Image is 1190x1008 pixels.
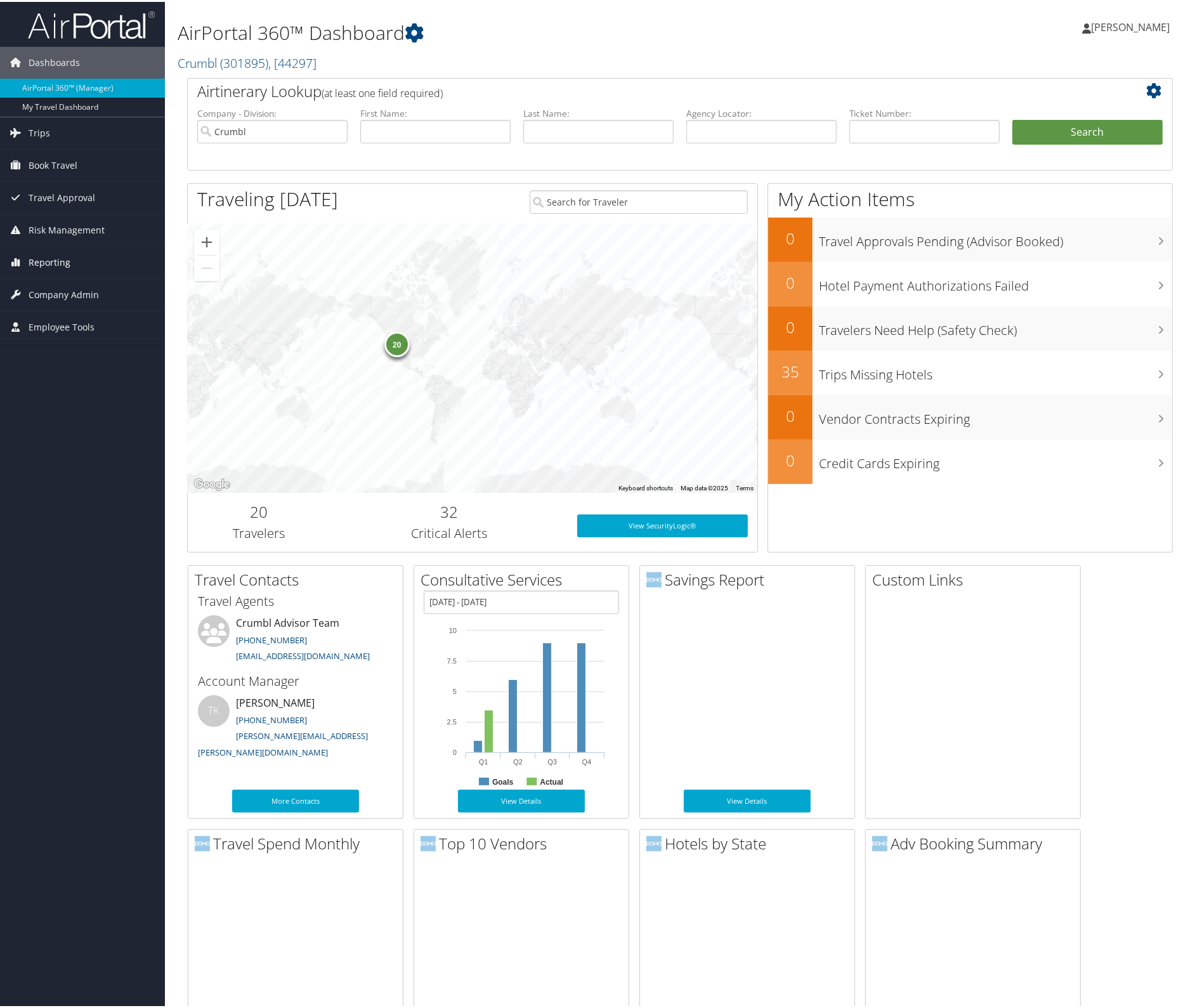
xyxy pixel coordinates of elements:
h2: Hotels by State [646,831,854,853]
h2: 0 [768,315,813,336]
a: More Contacts [232,788,359,811]
span: [PERSON_NAME] [1091,18,1170,32]
tspan: 2.5 [447,716,457,724]
a: 0Hotel Payment Authorizations Failed [768,260,1172,304]
button: Search [1012,118,1163,143]
span: (at least one field required) [322,84,443,98]
a: View SecurityLogic® [577,513,748,535]
button: Zoom out [194,254,219,279]
tspan: 7.5 [447,655,457,663]
label: Last Name: [523,105,674,118]
h3: Hotel Payment Authorizations Failed [819,269,1172,293]
h1: AirPortal 360™ Dashboard [178,18,847,44]
span: Employee Tools [29,310,95,341]
h2: Travel Contacts [195,567,403,589]
h2: Custom Links [872,567,1080,589]
a: View Details [458,788,585,811]
a: 0Travel Approvals Pending (Advisor Booked) [768,216,1172,260]
h3: Critical Alerts [340,523,558,540]
span: Travel Approval [29,180,95,212]
a: 0Travelers Need Help (Safety Check) [768,304,1172,349]
h2: 0 [768,403,813,425]
li: Crumbl Advisor Team [192,613,400,665]
h3: Vendor Contracts Expiring [819,402,1172,426]
a: [PHONE_NUMBER] [236,632,307,644]
h1: My Action Items [768,184,1172,211]
a: Open this area in Google Maps (opens a new window) [191,475,233,491]
button: Zoom in [194,228,219,253]
h3: Trips Missing Hotels [819,358,1172,382]
text: Q1 [479,756,488,764]
li: [PERSON_NAME] [192,693,400,761]
text: Actual [540,776,563,785]
h3: Travel Approvals Pending (Advisor Booked) [819,225,1172,249]
h2: Airtinerary Lookup [197,79,1081,100]
text: Q4 [582,756,592,764]
img: domo-logo.png [646,834,662,849]
a: [PERSON_NAME][EMAIL_ADDRESS][PERSON_NAME][DOMAIN_NAME] [198,728,368,756]
span: Map data ©2025 [681,483,728,490]
input: Search for Traveler [530,188,748,212]
tspan: 5 [453,686,457,693]
a: Crumbl [178,53,317,70]
h2: 35 [768,359,813,381]
h1: Traveling [DATE] [197,184,338,211]
h2: 0 [768,448,813,469]
h2: Savings Report [646,567,854,589]
span: Reporting [29,245,70,277]
h2: 32 [340,499,558,521]
a: [EMAIL_ADDRESS][DOMAIN_NAME] [236,648,370,660]
img: domo-logo.png [646,570,662,586]
tspan: 10 [449,625,457,632]
div: TK [198,693,230,725]
h2: 20 [197,499,321,521]
text: Goals [492,776,514,785]
a: [PHONE_NUMBER] [236,712,307,724]
h2: Adv Booking Summary [872,831,1080,853]
a: [PERSON_NAME] [1082,6,1182,44]
a: Terms (opens in new tab) [736,483,754,490]
button: Keyboard shortcuts [618,482,673,491]
span: ( 301895 ) [220,53,268,70]
h3: Account Manager [198,671,393,688]
span: , [ 44297 ] [268,53,317,70]
tspan: 0 [453,747,457,754]
text: Q2 [513,756,523,764]
h3: Travelers [197,523,321,540]
img: domo-logo.png [195,834,210,849]
a: 0Credit Cards Expiring [768,438,1172,482]
h3: Credit Cards Expiring [819,447,1172,471]
h2: 0 [768,270,813,292]
label: Ticket Number: [849,105,1000,118]
img: Google [191,475,233,491]
text: Q3 [547,756,557,764]
label: First Name: [360,105,511,118]
a: View Details [684,788,811,811]
label: Company - Division: [197,105,348,118]
span: Company Admin [29,277,99,309]
span: Risk Management [29,213,105,244]
a: 35Trips Missing Hotels [768,349,1172,393]
span: Trips [29,115,50,147]
span: Dashboards [29,45,80,77]
label: Agency Locator: [686,105,837,118]
h3: Travelers Need Help (Safety Check) [819,313,1172,337]
a: 0Vendor Contracts Expiring [768,393,1172,438]
h2: Top 10 Vendors [421,831,629,853]
h3: Travel Agents [198,591,393,608]
h2: 0 [768,226,813,247]
span: Book Travel [29,148,77,180]
img: domo-logo.png [872,834,887,849]
img: airportal-logo.png [28,8,155,38]
img: domo-logo.png [421,834,436,849]
h2: Travel Spend Monthly [195,831,403,853]
h2: Consultative Services [421,567,629,589]
div: 20 [384,330,410,355]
